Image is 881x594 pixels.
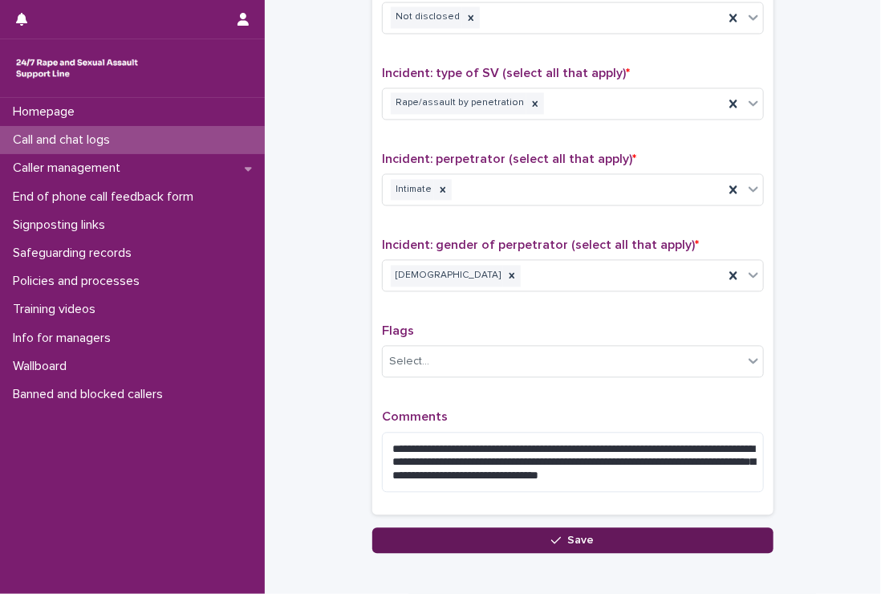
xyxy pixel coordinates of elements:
[382,410,448,423] span: Comments
[6,132,123,148] p: Call and chat logs
[6,274,152,289] p: Policies and processes
[382,153,636,165] span: Incident: perpetrator (select all that apply)
[6,104,87,120] p: Homepage
[382,324,414,337] span: Flags
[391,265,503,287] div: [DEMOGRAPHIC_DATA]
[6,387,176,402] p: Banned and blocked callers
[568,535,595,546] span: Save
[372,527,773,553] button: Save
[13,52,141,84] img: rhQMoQhaT3yELyF149Cw
[6,218,118,233] p: Signposting links
[6,302,108,317] p: Training videos
[391,179,434,201] div: Intimate
[6,189,206,205] p: End of phone call feedback form
[391,6,462,28] div: Not disclosed
[382,238,699,251] span: Incident: gender of perpetrator (select all that apply)
[6,246,144,261] p: Safeguarding records
[389,353,429,370] div: Select...
[6,359,79,374] p: Wallboard
[382,67,630,79] span: Incident: type of SV (select all that apply)
[391,92,526,114] div: Rape/assault by penetration
[6,161,133,176] p: Caller management
[6,331,124,346] p: Info for managers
